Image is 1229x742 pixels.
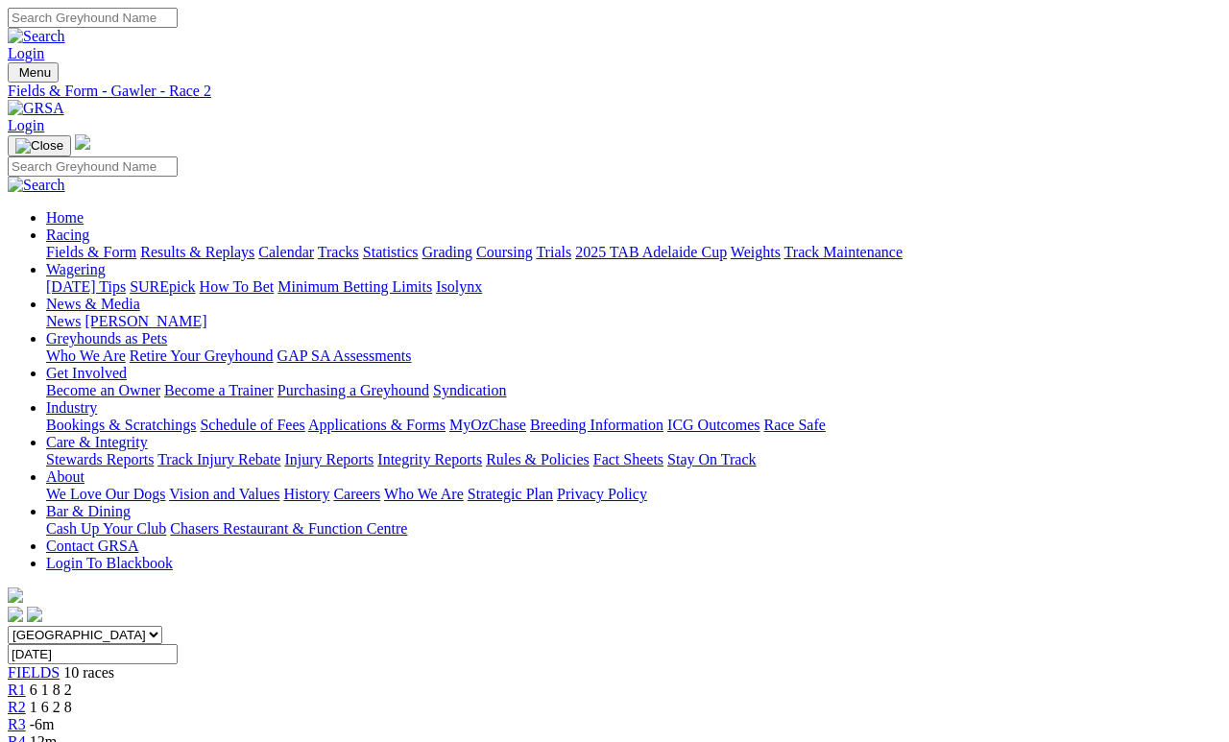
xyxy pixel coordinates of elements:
[363,244,419,260] a: Statistics
[318,244,359,260] a: Tracks
[46,227,89,243] a: Racing
[46,209,84,226] a: Home
[46,451,1221,468] div: Care & Integrity
[46,296,140,312] a: News & Media
[130,347,274,364] a: Retire Your Greyhound
[46,347,126,364] a: Who We Are
[30,682,72,698] span: 6 1 8 2
[140,244,254,260] a: Results & Replays
[258,244,314,260] a: Calendar
[46,486,1221,503] div: About
[200,417,304,433] a: Schedule of Fees
[8,135,71,156] button: Toggle navigation
[46,347,1221,365] div: Greyhounds as Pets
[46,313,81,329] a: News
[46,555,173,571] a: Login To Blackbook
[84,313,206,329] a: [PERSON_NAME]
[575,244,727,260] a: 2025 TAB Adelaide Cup
[763,417,825,433] a: Race Safe
[170,520,407,537] a: Chasers Restaurant & Function Centre
[277,278,432,295] a: Minimum Betting Limits
[46,503,131,519] a: Bar & Dining
[8,699,26,715] a: R2
[30,699,72,715] span: 1 6 2 8
[8,117,44,133] a: Login
[164,382,274,398] a: Become a Trainer
[784,244,903,260] a: Track Maintenance
[8,83,1221,100] a: Fields & Form - Gawler - Race 2
[8,664,60,681] a: FIELDS
[46,278,1221,296] div: Wagering
[8,716,26,732] a: R3
[169,486,279,502] a: Vision and Values
[46,417,196,433] a: Bookings & Scratchings
[557,486,647,502] a: Privacy Policy
[46,520,1221,538] div: Bar & Dining
[536,244,571,260] a: Trials
[277,382,429,398] a: Purchasing a Greyhound
[46,244,136,260] a: Fields & Form
[8,644,178,664] input: Select date
[63,664,114,681] span: 10 races
[8,28,65,45] img: Search
[449,417,526,433] a: MyOzChase
[200,278,275,295] a: How To Bet
[8,8,178,28] input: Search
[46,468,84,485] a: About
[468,486,553,502] a: Strategic Plan
[46,244,1221,261] div: Racing
[75,134,90,150] img: logo-grsa-white.png
[46,382,1221,399] div: Get Involved
[46,330,167,347] a: Greyhounds as Pets
[15,138,63,154] img: Close
[486,451,590,467] a: Rules & Policies
[8,100,64,117] img: GRSA
[19,65,51,80] span: Menu
[8,177,65,194] img: Search
[8,156,178,177] input: Search
[476,244,533,260] a: Coursing
[27,607,42,622] img: twitter.svg
[731,244,781,260] a: Weights
[46,261,106,277] a: Wagering
[377,451,482,467] a: Integrity Reports
[46,399,97,416] a: Industry
[667,451,756,467] a: Stay On Track
[8,682,26,698] a: R1
[530,417,663,433] a: Breeding Information
[277,347,412,364] a: GAP SA Assessments
[46,417,1221,434] div: Industry
[130,278,195,295] a: SUREpick
[46,486,165,502] a: We Love Our Dogs
[46,365,127,381] a: Get Involved
[46,520,166,537] a: Cash Up Your Club
[667,417,759,433] a: ICG Outcomes
[8,45,44,61] a: Login
[8,607,23,622] img: facebook.svg
[283,486,329,502] a: History
[157,451,280,467] a: Track Injury Rebate
[8,587,23,603] img: logo-grsa-white.png
[30,716,55,732] span: -6m
[46,313,1221,330] div: News & Media
[333,486,380,502] a: Careers
[46,538,138,554] a: Contact GRSA
[46,278,126,295] a: [DATE] Tips
[422,244,472,260] a: Grading
[436,278,482,295] a: Isolynx
[46,382,160,398] a: Become an Owner
[8,62,59,83] button: Toggle navigation
[46,451,154,467] a: Stewards Reports
[433,382,506,398] a: Syndication
[308,417,446,433] a: Applications & Forms
[284,451,374,467] a: Injury Reports
[593,451,663,467] a: Fact Sheets
[384,486,464,502] a: Who We Are
[46,434,148,450] a: Care & Integrity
